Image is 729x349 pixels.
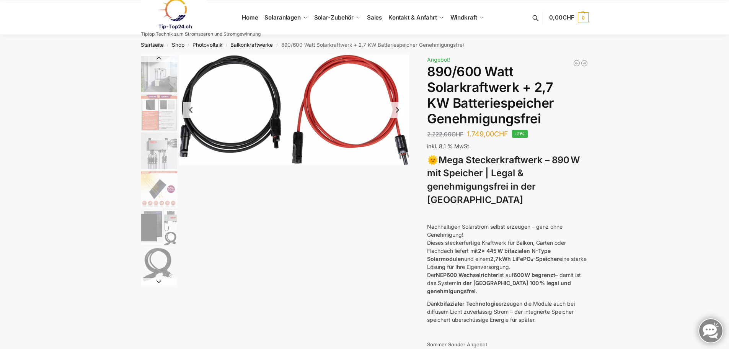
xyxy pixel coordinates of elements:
div: Sommer Sonder Angebot [427,341,588,349]
span: inkl. 8,1 % MwSt. [427,143,471,149]
button: Next slide [389,102,405,118]
span: / [184,42,192,48]
img: Bificial im Vergleich zu billig Modulen [141,94,177,131]
a: Balkonkraftwerk 890 Watt Solarmodulleistung mit 2kW/h Zendure Speicher [581,59,588,67]
li: 7 / 12 [139,246,177,285]
span: CHF [563,14,574,21]
img: Anschlusskabel-3meter [141,247,177,284]
span: Kontakt & Anfahrt [388,14,437,21]
button: Previous slide [183,102,199,118]
nav: Breadcrumb [127,35,602,55]
a: Solaranlagen [261,0,311,35]
a: Sales [364,0,385,35]
span: 0,00 [549,14,574,21]
img: Balkonkraftwerk mit 2,7kw Speicher [141,56,177,92]
li: 4 / 12 [139,131,177,170]
button: Next slide [141,278,177,285]
span: Windkraft [450,14,477,21]
li: 5 / 12 [139,170,177,208]
p: Tiptop Technik zum Stromsparen und Stromgewinnung [141,32,261,36]
img: Bificial 30 % mehr Leistung [141,171,177,207]
span: Solaranlagen [264,14,301,21]
a: Windkraft [447,0,487,35]
span: 0 [578,12,589,23]
bdi: 1.749,00 [467,130,508,138]
li: 8 / 12 [179,55,409,165]
span: / [273,42,281,48]
span: -21% [512,130,528,138]
a: Startseite [141,42,164,48]
li: 2 / 12 [139,55,177,93]
a: Kontakt & Anfahrt [385,0,447,35]
li: 6 / 12 [139,208,177,246]
span: Solar-Zubehör [314,14,354,21]
li: 3 / 12 [139,93,177,131]
h1: 890/600 Watt Solarkraftwerk + 2,7 KW Batteriespeicher Genehmigungsfrei [427,64,588,126]
p: Nachhaltigen Solarstrom selbst erzeugen – ganz ohne Genehmigung! Dieses steckerfertige Kraftwerk ... [427,223,588,295]
span: CHF [494,130,508,138]
img: BDS1000 [141,133,177,169]
span: / [164,42,172,48]
li: 8 / 12 [139,285,177,323]
bdi: 2.222,00 [427,131,463,138]
a: Solar-Zubehör [311,0,364,35]
span: Angebot! [427,56,450,63]
a: Shop [172,42,184,48]
img: Balkonkraftwerk 860 [141,209,177,246]
a: 0,00CHF 0 [549,6,588,29]
span: CHF [452,131,463,138]
a: Balkonkraftwerk 405/600 Watt erweiterbar [573,59,581,67]
strong: in der [GEOGRAPHIC_DATA] 100 % legal und genehmigungsfrei [427,280,571,294]
img: Anschlusskabel [179,55,409,165]
button: Previous slide [141,54,177,62]
strong: 600 W begrenzt [514,272,555,278]
h3: 🌞 [427,154,588,207]
span: Sales [367,14,382,21]
strong: 2x 445 W bifazialen N-Type Solarmodulen [427,247,551,262]
strong: 2,7 kWh LiFePO₄-Speicher [490,256,559,262]
a: Balkonkraftwerke [230,42,273,48]
a: Photovoltaik [192,42,222,48]
span: / [222,42,230,48]
strong: NEP600 Wechselrichter [436,272,498,278]
strong: bifazialer Technologie [440,300,499,307]
strong: Mega Steckerkraftwerk – 890 W mit Speicher | Legal & genehmigungsfrei in der [GEOGRAPHIC_DATA] [427,154,580,205]
p: Dank erzeugen die Module auch bei diffusem Licht zuverlässig Strom – der integrierte Speicher spe... [427,300,588,324]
